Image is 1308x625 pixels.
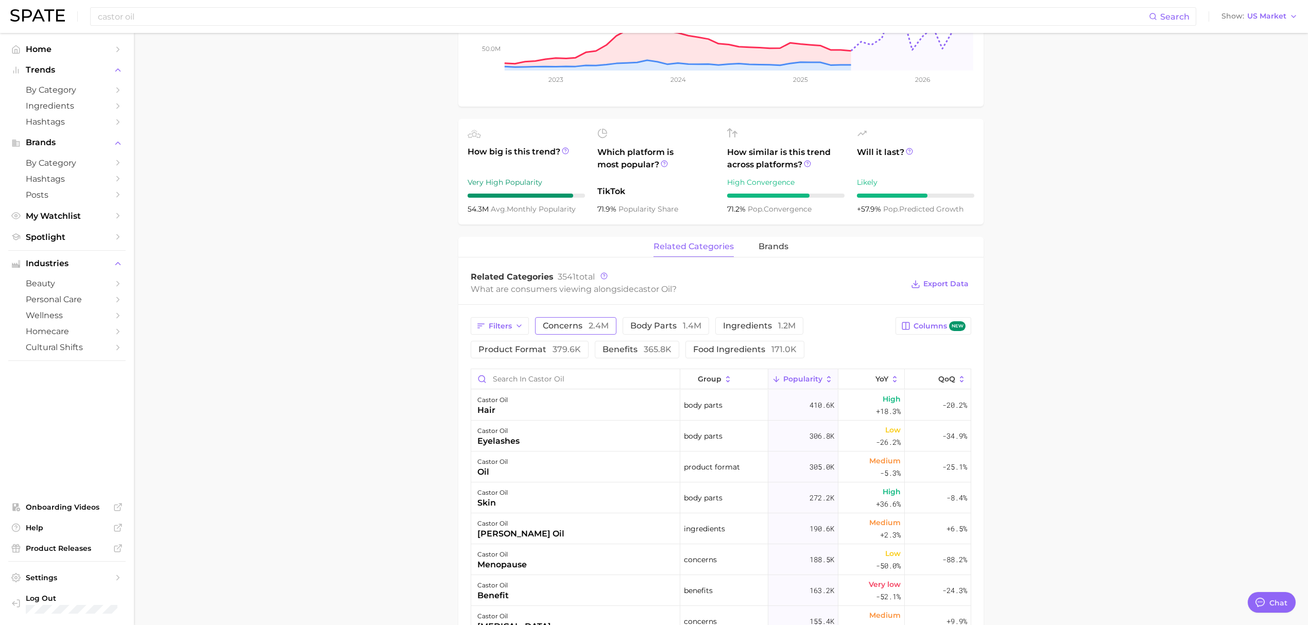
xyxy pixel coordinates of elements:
[876,405,901,418] span: +18.3%
[553,344,581,354] span: 379.6k
[942,461,967,473] span: -25.1%
[8,520,126,535] a: Help
[597,204,618,214] span: 71.9%
[477,589,509,602] div: benefit
[876,498,901,510] span: +36.6%
[26,544,108,553] span: Product Releases
[684,553,717,566] span: concerns
[810,461,834,473] span: 305.0k
[857,194,974,198] div: 6 / 10
[942,584,967,597] span: -24.3%
[923,280,969,288] span: Export Data
[876,436,901,448] span: -26.2%
[477,435,520,447] div: eyelashes
[885,424,901,436] span: Low
[1247,13,1286,19] span: US Market
[603,345,672,354] span: benefits
[471,421,971,452] button: castor oileyelashesbody parts306.8kLow-26.2%-34.9%
[471,369,680,389] input: Search in castor oil
[727,194,845,198] div: 7 / 10
[938,375,955,383] span: QoQ
[946,492,967,504] span: -8.4%
[810,430,834,442] span: 306.8k
[793,76,808,83] tspan: 2025
[26,326,108,336] span: homecare
[684,523,725,535] span: ingredients
[477,548,527,561] div: castor oil
[8,187,126,203] a: Posts
[880,467,901,479] span: -5.3%
[810,523,834,535] span: 190.6k
[680,369,768,389] button: group
[8,62,126,78] button: Trends
[684,461,740,473] span: product format
[915,76,930,83] tspan: 2026
[684,399,722,411] span: body parts
[8,82,126,98] a: by Category
[857,204,883,214] span: +57.9%
[942,553,967,566] span: -88.2%
[26,117,108,127] span: Hashtags
[630,322,701,330] span: body parts
[477,394,508,406] div: castor oil
[810,399,834,411] span: 410.6k
[26,44,108,54] span: Home
[810,492,834,504] span: 272.2k
[905,369,971,389] button: QoQ
[883,393,901,405] span: High
[683,321,701,331] span: 1.4m
[914,321,966,331] span: Columns
[26,523,108,532] span: Help
[1221,13,1244,19] span: Show
[8,135,126,150] button: Brands
[26,502,108,512] span: Onboarding Videos
[885,547,901,560] span: Low
[8,171,126,187] a: Hashtags
[471,390,971,421] button: castor oilhairbody parts410.6kHigh+18.3%-20.2%
[8,114,126,130] a: Hashtags
[748,204,764,214] abbr: popularity index
[684,584,713,597] span: benefits
[477,466,508,478] div: oil
[26,174,108,184] span: Hashtags
[8,499,126,515] a: Onboarding Videos
[97,8,1149,25] input: Search here for a brand, industry, or ingredient
[727,176,845,188] div: High Convergence
[477,559,527,571] div: menopause
[783,375,822,383] span: Popularity
[693,345,797,354] span: food ingredients
[618,204,678,214] span: popularity share
[838,369,905,389] button: YoY
[8,98,126,114] a: Ingredients
[8,339,126,355] a: cultural shifts
[768,369,838,389] button: Popularity
[471,452,971,482] button: castor oiloilproduct format305.0kMedium-5.3%-25.1%
[471,513,971,544] button: castor oil[PERSON_NAME] oilingredients190.6kMedium+2.3%+6.5%
[8,591,126,617] a: Log out. Currently logged in with e-mail robin.dove@paulaschoice.com.
[558,272,595,282] span: total
[684,492,722,504] span: body parts
[477,425,520,437] div: castor oil
[26,294,108,304] span: personal care
[471,317,529,335] button: Filters
[589,321,609,331] span: 2.4m
[8,208,126,224] a: My Watchlist
[949,321,966,331] span: new
[634,284,672,294] span: castor oil
[468,204,491,214] span: 54.3m
[548,76,563,83] tspan: 2023
[8,291,126,307] a: personal care
[26,190,108,200] span: Posts
[478,345,581,354] span: product format
[8,256,126,271] button: Industries
[810,584,834,597] span: 163.2k
[880,529,901,541] span: +2.3%
[8,570,126,585] a: Settings
[684,430,722,442] span: body parts
[883,204,899,214] abbr: popularity index
[869,578,901,591] span: Very low
[26,342,108,352] span: cultural shifts
[723,322,796,330] span: ingredients
[477,456,508,468] div: castor oil
[771,344,797,354] span: 171.0k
